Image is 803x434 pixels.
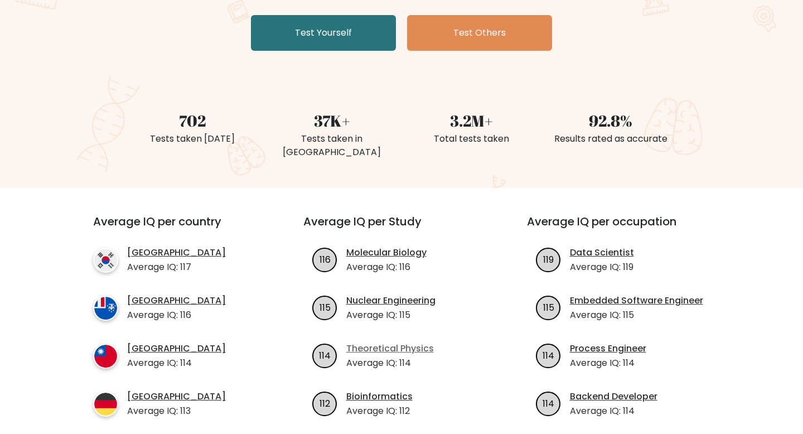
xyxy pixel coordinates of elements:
[93,344,118,369] img: country
[548,109,674,132] div: 92.8%
[548,132,674,146] div: Results rated as accurate
[346,308,436,322] p: Average IQ: 115
[570,294,703,307] a: Embedded Software Engineer
[93,215,263,242] h3: Average IQ per country
[127,246,226,259] a: [GEOGRAPHIC_DATA]
[269,109,395,132] div: 37K+
[93,392,118,417] img: country
[320,397,330,409] text: 112
[408,109,534,132] div: 3.2M+
[346,246,427,259] a: Molecular Biology
[129,132,255,146] div: Tests taken [DATE]
[129,109,255,132] div: 702
[127,261,226,274] p: Average IQ: 117
[346,404,413,418] p: Average IQ: 112
[543,253,554,266] text: 119
[570,246,634,259] a: Data Scientist
[527,215,724,242] h3: Average IQ per occupation
[127,404,226,418] p: Average IQ: 113
[127,294,226,307] a: [GEOGRAPHIC_DATA]
[543,397,554,409] text: 114
[319,301,330,314] text: 115
[346,294,436,307] a: Nuclear Engineering
[127,308,226,322] p: Average IQ: 116
[127,342,226,355] a: [GEOGRAPHIC_DATA]
[127,390,226,403] a: [GEOGRAPHIC_DATA]
[570,404,657,418] p: Average IQ: 114
[570,390,657,403] a: Backend Developer
[543,349,554,361] text: 114
[408,132,534,146] div: Total tests taken
[346,356,434,370] p: Average IQ: 114
[570,342,646,355] a: Process Engineer
[93,296,118,321] img: country
[319,253,330,266] text: 116
[93,248,118,273] img: country
[127,356,226,370] p: Average IQ: 114
[269,132,395,159] div: Tests taken in [GEOGRAPHIC_DATA]
[251,15,396,51] a: Test Yourself
[303,215,500,242] h3: Average IQ per Study
[570,356,646,370] p: Average IQ: 114
[407,15,552,51] a: Test Others
[543,301,554,314] text: 115
[570,308,703,322] p: Average IQ: 115
[346,390,413,403] a: Bioinformatics
[319,349,331,361] text: 114
[346,261,427,274] p: Average IQ: 116
[570,261,634,274] p: Average IQ: 119
[346,342,434,355] a: Theoretical Physics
